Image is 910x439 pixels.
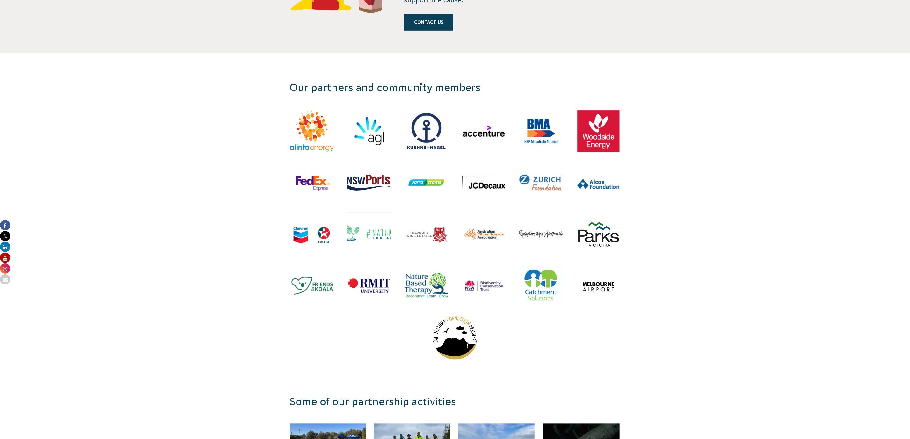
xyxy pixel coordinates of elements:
img: Alinta Energy logo [290,111,334,152]
a: Contact us [404,14,453,31]
h3: Some of our partnership activities [290,396,534,408]
img: Catchment solutions logo [519,266,563,306]
img: BMA CVA Partner [519,109,563,153]
h3: Our partners and community members [290,82,534,94]
img: FedEx logo [290,170,334,196]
